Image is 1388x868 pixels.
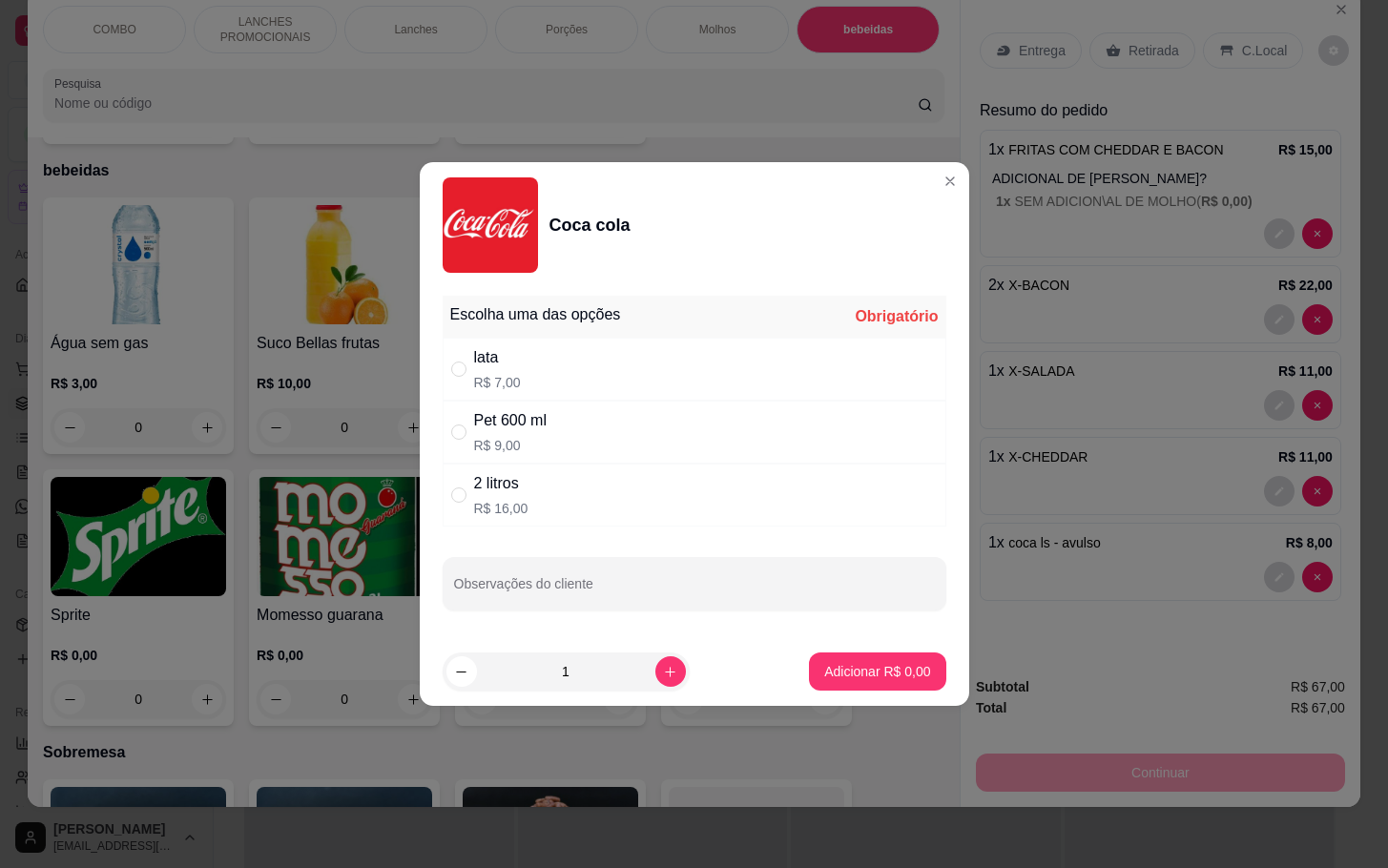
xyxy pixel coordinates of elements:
[454,582,935,601] input: Observações do cliente
[809,652,945,691] button: Adicionar R$ 0,00
[450,303,621,326] div: Escolha uma das opções
[855,305,938,328] div: Obrigatório
[474,472,528,495] div: 2 litros
[549,212,631,238] div: Coca cola
[474,499,528,518] p: R$ 16,00
[474,436,547,455] p: R$ 9,00
[935,166,965,196] button: Close
[443,177,538,273] img: product-image
[824,662,930,681] p: Adicionar R$ 0,00
[474,373,521,392] p: R$ 7,00
[655,656,686,687] button: increase-product-quantity
[474,409,547,432] div: Pet 600 ml
[474,346,521,369] div: lata
[446,656,477,687] button: decrease-product-quantity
